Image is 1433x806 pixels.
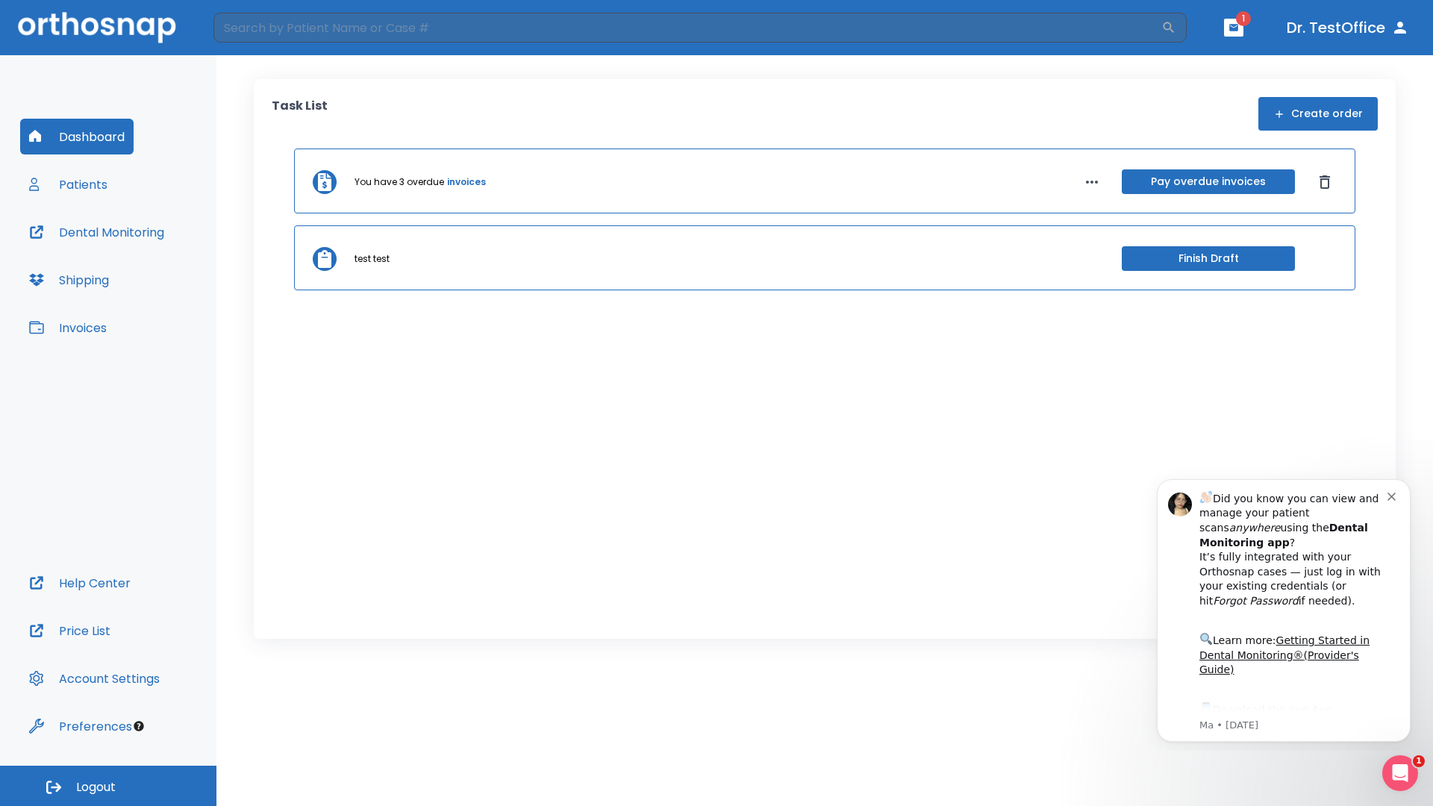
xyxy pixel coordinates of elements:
[18,12,176,43] img: Orthosnap
[76,779,116,796] span: Logout
[253,23,265,35] button: Dismiss notification
[132,719,146,733] div: Tooltip anchor
[65,253,253,266] p: Message from Ma, sent 6w ago
[20,660,169,696] button: Account Settings
[20,565,140,601] button: Help Center
[1413,755,1425,767] span: 1
[1236,11,1251,26] span: 1
[20,310,116,346] button: Invoices
[20,214,173,250] button: Dental Monitoring
[213,13,1161,43] input: Search by Patient Name or Case #
[20,708,141,744] button: Preferences
[1122,169,1295,194] button: Pay overdue invoices
[65,238,198,265] a: App Store
[447,175,486,189] a: invoices
[20,119,134,154] button: Dashboard
[1258,97,1378,131] button: Create order
[355,175,444,189] p: You have 3 overdue
[1134,466,1433,751] iframe: Intercom notifications message
[355,252,390,266] p: test test
[272,97,328,131] p: Task List
[20,262,118,298] button: Shipping
[65,234,253,310] div: Download the app: | ​ Let us know if you need help getting started!
[1313,170,1337,194] button: Dismiss
[20,166,116,202] button: Patients
[1382,755,1418,791] iframe: Intercom live chat
[1122,246,1295,271] button: Finish Draft
[1281,14,1415,41] button: Dr. TestOffice
[20,613,119,649] button: Price List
